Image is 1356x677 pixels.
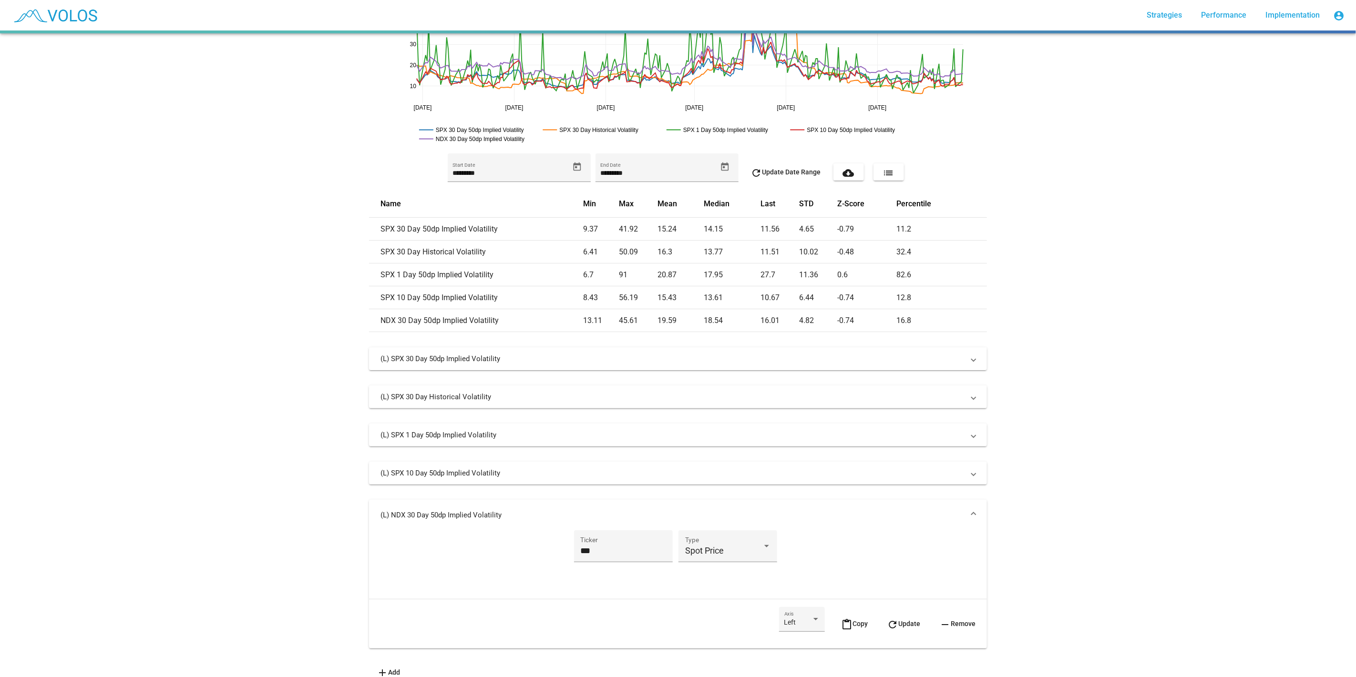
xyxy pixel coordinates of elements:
[932,607,983,640] button: Remove
[657,263,704,286] td: 20.87
[751,167,762,179] mat-icon: refresh
[1265,10,1320,20] span: Implementation
[369,462,987,485] mat-expansion-panel-header: (L) SPX 10 Day 50dp Implied Volatility
[369,500,987,530] mat-expansion-panel-header: (L) NDX 30 Day 50dp Implied Volatility
[584,199,596,209] button: Change sorting for min
[380,510,964,520] mat-panel-title: (L) NDX 30 Day 50dp Implied Volatility
[837,263,896,286] td: 0.6
[619,286,657,309] td: 56.19
[584,241,619,263] td: 6.41
[704,218,761,241] td: 14.15
[896,199,931,209] button: Change sorting for percentile
[380,468,964,478] mat-panel-title: (L) SPX 10 Day 50dp Implied Volatility
[584,218,619,241] td: 9.37
[584,286,619,309] td: 8.43
[657,241,704,263] td: 16.3
[369,530,987,648] div: (L) NDX 30 Day 50dp Implied Volatility
[619,218,657,241] td: 41.92
[704,263,761,286] td: 17.95
[843,167,854,179] mat-icon: cloud_download
[743,163,829,181] button: Update Date Range
[761,309,800,332] td: 16.01
[657,199,677,209] button: Change sorting for mean
[761,286,800,309] td: 10.67
[887,620,920,627] span: Update
[896,263,987,286] td: 82.6
[761,199,776,209] button: Change sorting for last
[761,263,800,286] td: 27.7
[377,668,400,676] span: Add
[761,241,800,263] td: 11.51
[380,199,401,209] button: Change sorting for name
[704,309,761,332] td: 18.54
[369,218,584,241] td: SPX 30 Day 50dp Implied Volatility
[369,347,987,370] mat-expansion-panel-header: (L) SPX 30 Day 50dp Implied Volatility
[369,309,584,332] td: NDX 30 Day 50dp Implied Volatility
[584,309,619,332] td: 13.11
[1147,10,1182,20] span: Strategies
[704,286,761,309] td: 13.61
[380,354,964,364] mat-panel-title: (L) SPX 30 Day 50dp Implied Volatility
[369,286,584,309] td: SPX 10 Day 50dp Implied Volatility
[939,619,951,630] mat-icon: remove
[369,385,987,408] mat-expansion-panel-header: (L) SPX 30 Day Historical Volatility
[657,286,704,309] td: 15.43
[380,392,964,402] mat-panel-title: (L) SPX 30 Day Historical Volatility
[704,199,730,209] button: Change sorting for median
[896,241,987,263] td: 32.4
[896,218,987,241] td: 11.2
[883,167,894,179] mat-icon: list
[1333,10,1345,21] mat-icon: account_circle
[896,309,987,332] td: 16.8
[717,159,733,175] button: Open calendar
[751,168,821,176] span: Update Date Range
[1258,7,1327,24] a: Implementation
[1201,10,1246,20] span: Performance
[837,218,896,241] td: -0.79
[837,199,864,209] button: Change sorting for z_score
[800,263,837,286] td: 11.36
[369,241,584,263] td: SPX 30 Day Historical Volatility
[896,286,987,309] td: 12.8
[619,199,634,209] button: Change sorting for max
[837,241,896,263] td: -0.48
[837,286,896,309] td: -0.74
[887,619,898,630] mat-icon: refresh
[569,159,586,175] button: Open calendar
[800,218,837,241] td: 4.65
[619,241,657,263] td: 50.09
[1193,7,1254,24] a: Performance
[800,241,837,263] td: 10.02
[761,218,800,241] td: 11.56
[939,620,976,627] span: Remove
[704,241,761,263] td: 13.77
[800,309,837,332] td: 4.82
[800,286,837,309] td: 6.44
[369,263,584,286] td: SPX 1 Day 50dp Implied Volatility
[369,424,987,446] mat-expansion-panel-header: (L) SPX 1 Day 50dp Implied Volatility
[841,620,868,627] span: Copy
[833,607,875,640] button: Copy
[619,309,657,332] td: 45.61
[8,3,102,27] img: blue_transparent.png
[784,618,796,626] span: Left
[879,607,928,640] button: Update
[841,619,853,630] mat-icon: content_paste
[380,430,964,440] mat-panel-title: (L) SPX 1 Day 50dp Implied Volatility
[837,309,896,332] td: -0.74
[657,218,704,241] td: 15.24
[685,546,724,556] span: Spot Price
[657,309,704,332] td: 19.59
[584,263,619,286] td: 6.7
[800,199,814,209] button: Change sorting for std
[619,263,657,286] td: 91
[1139,7,1190,24] a: Strategies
